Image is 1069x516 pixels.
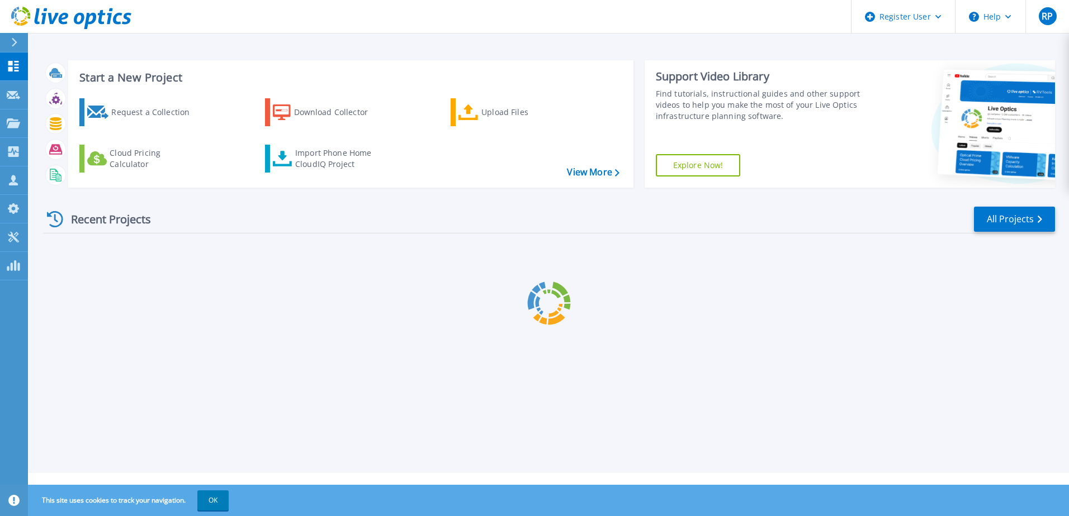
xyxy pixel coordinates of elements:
div: Import Phone Home CloudIQ Project [295,147,382,170]
a: Cloud Pricing Calculator [79,145,204,173]
h3: Start a New Project [79,71,619,84]
div: Upload Files [481,101,571,123]
div: Find tutorials, instructional guides and other support videos to help you make the most of your L... [656,88,865,122]
span: This site uses cookies to track your navigation. [31,490,229,510]
a: Upload Files [451,98,575,126]
a: View More [567,167,619,178]
span: RP [1042,12,1053,21]
a: Explore Now! [656,154,741,176]
div: Request a Collection [111,101,201,123]
div: Recent Projects [43,206,166,233]
a: All Projects [974,207,1055,232]
div: Support Video Library [656,69,865,84]
a: Request a Collection [79,98,204,126]
a: Download Collector [265,98,390,126]
div: Download Collector [294,101,384,123]
button: OK [197,490,229,510]
div: Cloud Pricing Calculator [110,147,199,170]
